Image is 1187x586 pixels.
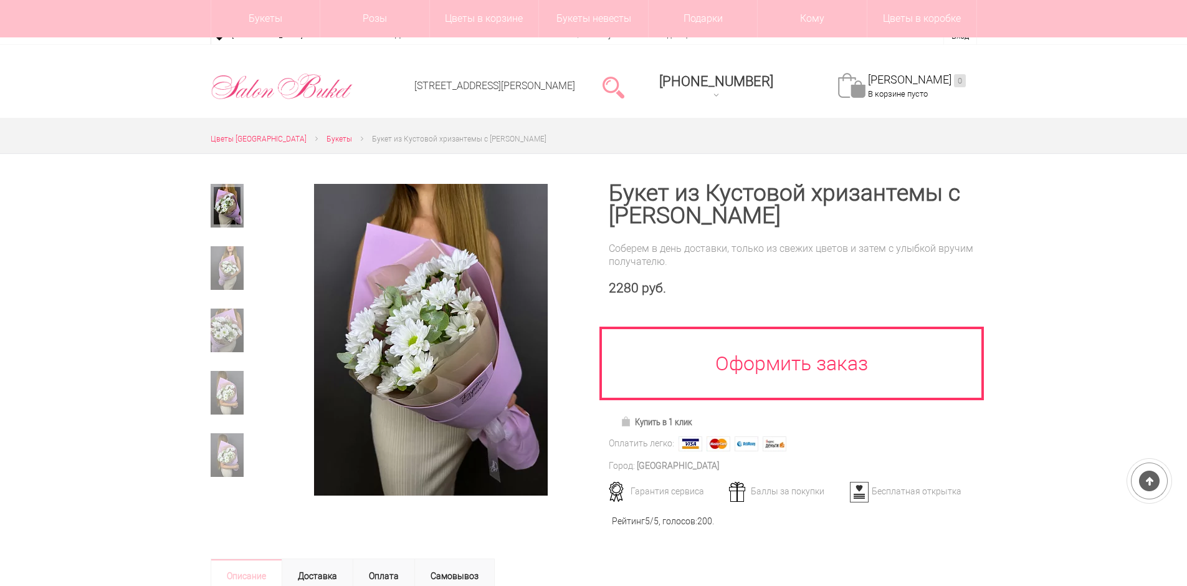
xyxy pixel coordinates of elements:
span: [PHONE_NUMBER] [659,74,773,89]
a: Букеты [327,133,352,146]
div: Рейтинг /5, голосов: . [612,515,714,528]
div: Бесплатная открытка [846,486,968,497]
img: Букет из Кустовой хризантемы с Зеленью [314,184,548,496]
span: Букет из Кустовой хризантемы с [PERSON_NAME] [372,135,546,143]
img: Яндекс Деньги [763,436,786,451]
div: Гарантия сервиса [604,486,727,497]
div: Оплатить легко: [609,437,674,450]
div: 2280 руб. [609,281,977,296]
span: Букеты [327,135,352,143]
img: Visa [679,436,702,451]
div: [GEOGRAPHIC_DATA] [637,459,719,473]
a: [PERSON_NAME] [868,73,966,87]
ins: 0 [954,74,966,87]
a: Увеличить [283,184,579,496]
img: Купить в 1 клик [621,416,635,426]
img: Цветы Нижний Новгород [211,70,353,103]
img: MasterCard [707,436,730,451]
img: Webmoney [735,436,758,451]
span: 5 [645,516,650,526]
span: 200 [697,516,712,526]
div: Соберем в день доставки, только из свежих цветов и затем с улыбкой вручим получателю. [609,242,977,268]
a: Оформить заказ [599,327,984,400]
div: Баллы за покупки [725,486,847,497]
a: Цветы [GEOGRAPHIC_DATA] [211,133,307,146]
span: В корзине пусто [868,89,928,98]
a: [STREET_ADDRESS][PERSON_NAME] [414,80,575,92]
h1: Букет из Кустовой хризантемы с [PERSON_NAME] [609,182,977,227]
div: Город: [609,459,635,473]
span: Цветы [GEOGRAPHIC_DATA] [211,135,307,143]
a: [PHONE_NUMBER] [652,69,781,105]
a: Купить в 1 клик [615,413,698,431]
